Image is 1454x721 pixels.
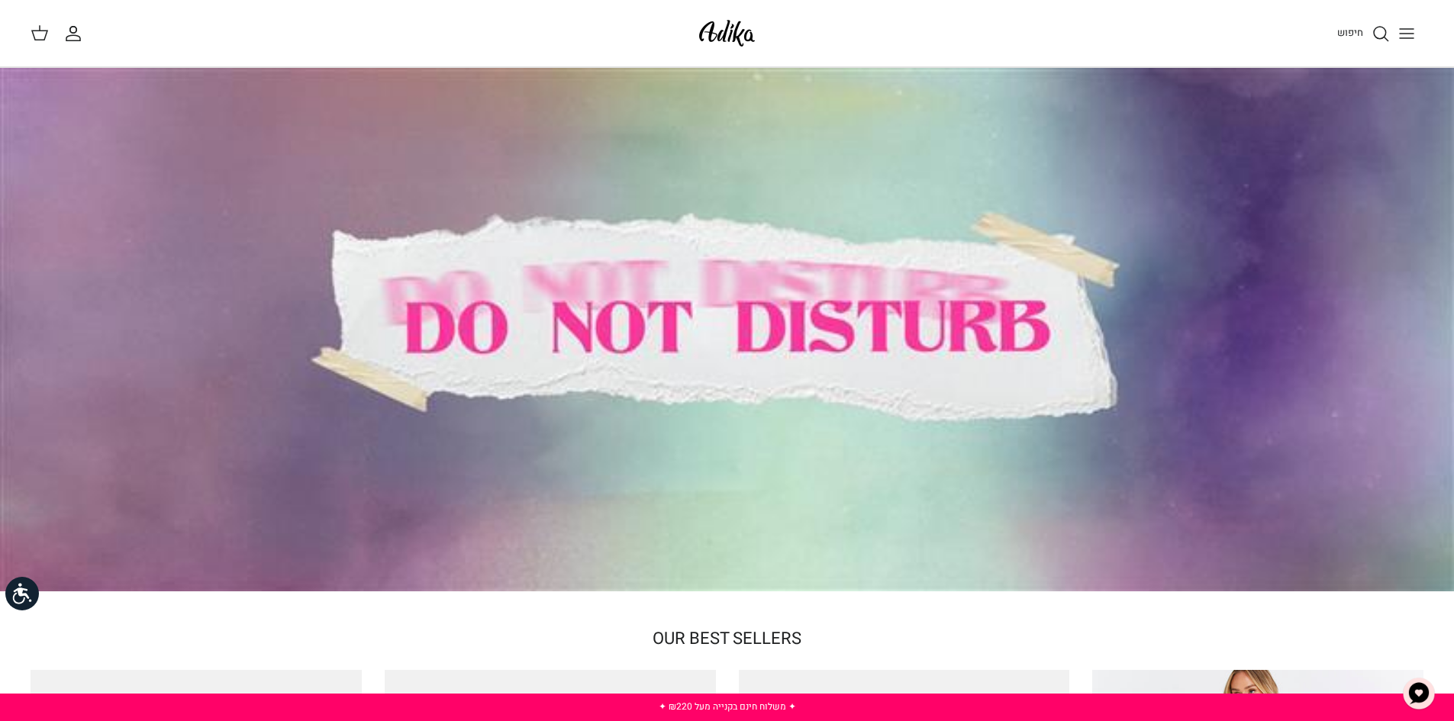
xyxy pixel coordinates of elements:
[659,700,796,713] a: ✦ משלוח חינם בקנייה מעל ₪220 ✦
[695,15,759,51] img: Adika IL
[1337,25,1363,40] span: חיפוש
[1337,24,1390,43] a: חיפוש
[1390,17,1423,50] button: Toggle menu
[653,626,801,651] a: OUR BEST SELLERS
[64,24,89,43] a: החשבון שלי
[1396,671,1442,716] button: צ'אט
